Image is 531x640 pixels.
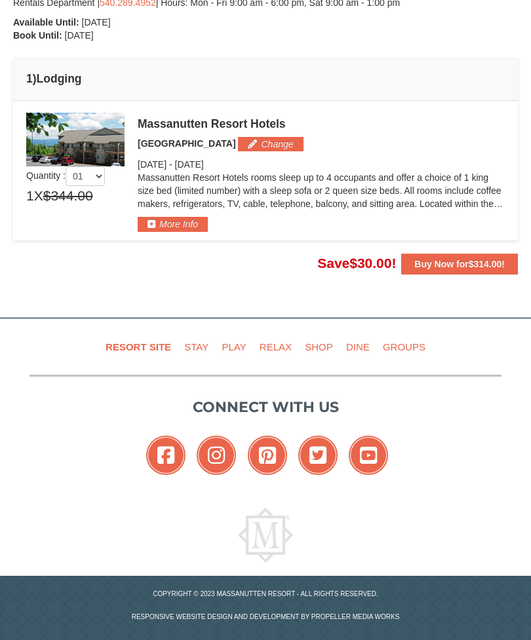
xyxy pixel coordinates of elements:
[254,332,297,362] a: Relax
[26,186,34,206] span: 1
[138,159,167,170] span: [DATE]
[469,259,502,269] span: $314.00
[132,613,400,620] a: Responsive website design and development by Propeller Media Works
[20,589,511,599] p: Copyright © 2023 Massanutten Resort - All Rights Reserved.
[26,113,125,166] img: 19219026-1-e3b4ac8e.jpg
[29,396,501,418] p: Connect with us
[65,30,94,41] span: [DATE]
[349,255,391,271] span: $30.00
[13,30,62,41] strong: Book Until:
[138,171,505,210] p: Massanutten Resort Hotels rooms sleep up to 4 occupants and offer a choice of 1 king size bed (li...
[34,186,43,206] span: X
[216,332,251,362] a: Play
[401,254,518,274] button: Buy Now for$314.00!
[179,332,214,362] a: Stay
[13,17,79,28] strong: Available Until:
[138,117,505,130] div: Massanutten Resort Hotels
[138,138,236,149] span: [GEOGRAPHIC_DATA]
[26,170,105,181] span: Quantity :
[238,137,303,151] button: Change
[138,217,208,231] button: More Info
[100,332,176,362] a: Resort Site
[378,332,431,362] a: Groups
[33,72,37,85] span: )
[341,332,375,362] a: Dine
[26,72,505,85] h4: 1 Lodging
[317,255,396,271] span: Save !
[414,259,505,269] strong: Buy Now for !
[43,186,93,206] span: $344.00
[175,159,204,170] span: [DATE]
[82,17,111,28] span: [DATE]
[238,508,293,563] img: Massanutten Resort Logo
[300,332,338,362] a: Shop
[169,159,172,170] span: -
